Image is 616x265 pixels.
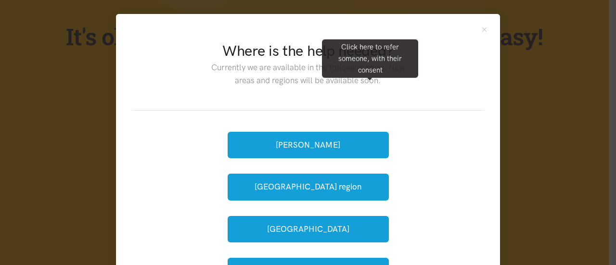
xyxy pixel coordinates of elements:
button: [GEOGRAPHIC_DATA] region [228,174,389,200]
button: Close [480,25,488,34]
p: Currently we are available in the following areas. New areas and regions will be available soon. [204,61,412,87]
button: [GEOGRAPHIC_DATA] [228,216,389,242]
button: [PERSON_NAME] [228,132,389,158]
div: Click here to refer someone, with their consent [322,39,418,77]
h2: Where is the help needed? [204,41,412,61]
